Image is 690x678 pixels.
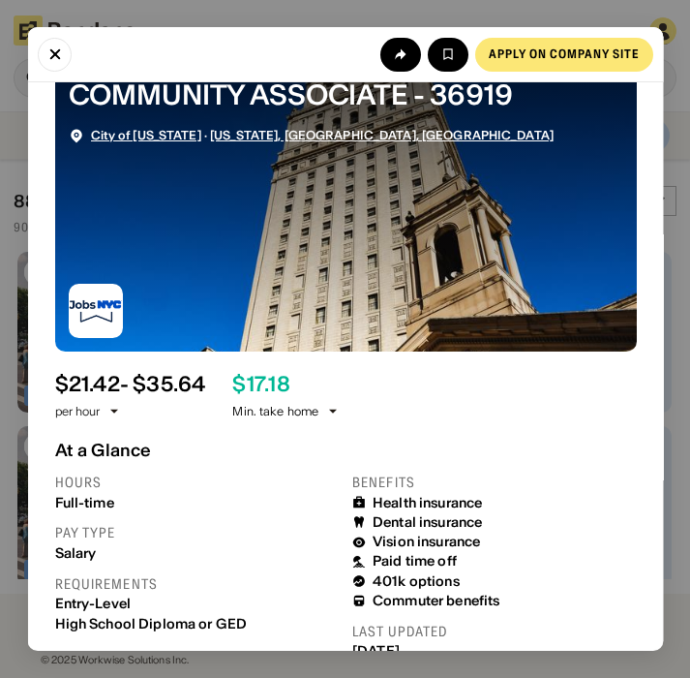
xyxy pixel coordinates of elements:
[54,403,100,419] div: per hour
[68,284,122,338] img: City of New York logo
[90,129,553,143] div: ·
[373,553,457,570] div: Paid time off
[373,593,499,609] div: Commuter benefits
[373,495,482,511] div: Health insurance
[54,596,339,612] div: Entry-Level
[54,524,339,541] div: Pay type
[489,48,640,60] div: Apply on company site
[373,514,482,531] div: Dental insurance
[90,128,200,142] a: City of [US_STATE]
[54,440,636,460] div: At a Glance
[352,643,637,660] div: [DATE]
[232,372,289,396] div: $ 17.18
[54,616,339,632] div: High School Diploma or GED
[54,495,339,511] div: Full-time
[352,474,637,491] div: Benefits
[38,38,72,72] button: Close
[373,534,480,550] div: Vision insurance
[210,128,554,142] a: [US_STATE], [GEOGRAPHIC_DATA], [GEOGRAPHIC_DATA]
[68,77,622,114] div: COMMUNITY ASSOCIATE - 36919
[54,575,339,593] div: Requirements
[54,372,205,396] div: $ 21.42 - $35.64
[475,38,653,72] a: Apply on company site
[54,474,339,491] div: Hours
[54,545,339,562] div: Salary
[352,623,637,640] div: Last updated
[373,573,460,590] div: 401k options
[232,403,341,419] div: Min. take home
